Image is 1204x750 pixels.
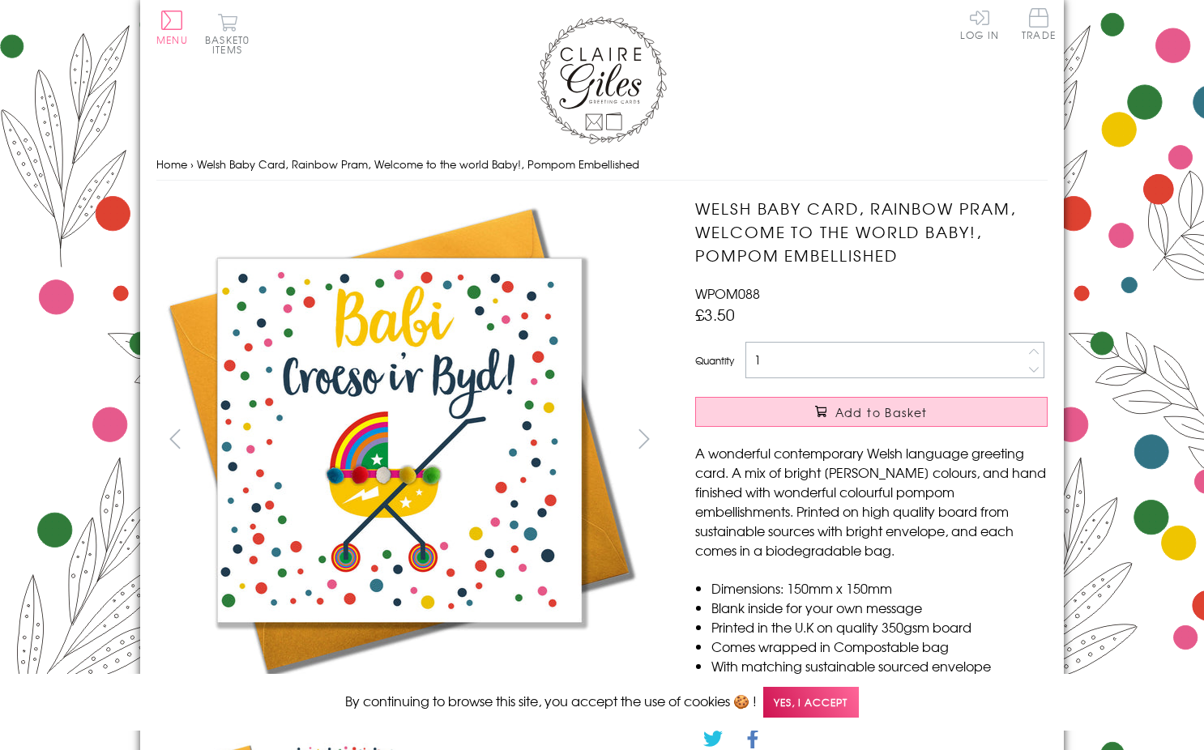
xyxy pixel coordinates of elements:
span: £3.50 [695,303,735,326]
li: Blank inside for your own message [711,598,1048,617]
button: Basket0 items [205,13,250,54]
li: With matching sustainable sourced envelope [711,656,1048,675]
button: prev [156,420,193,457]
img: Welsh Baby Card, Rainbow Pram, Welcome to the world Baby!, Pompom Embellished [156,197,643,683]
li: Printed in the U.K on quality 350gsm board [711,617,1048,637]
span: Trade [1022,8,1056,40]
span: Add to Basket [835,404,928,420]
button: Add to Basket [695,397,1048,427]
img: Claire Giles Greetings Cards [537,16,667,144]
li: Comes wrapped in Compostable bag [711,637,1048,656]
nav: breadcrumbs [156,148,1048,181]
span: Yes, I accept [763,687,859,718]
span: 0 items [212,32,250,57]
span: › [190,156,194,172]
h1: Welsh Baby Card, Rainbow Pram, Welcome to the world Baby!, Pompom Embellished [695,197,1048,266]
a: Log In [960,8,999,40]
button: next [626,420,663,457]
button: Menu [156,11,188,45]
a: Trade [1022,8,1056,43]
label: Quantity [695,353,734,368]
span: Menu [156,32,188,47]
a: Home [156,156,187,172]
span: Welsh Baby Card, Rainbow Pram, Welcome to the world Baby!, Pompom Embellished [197,156,639,172]
li: Dimensions: 150mm x 150mm [711,578,1048,598]
p: A wonderful contemporary Welsh language greeting card. A mix of bright [PERSON_NAME] colours, and... [695,443,1048,560]
span: WPOM088 [695,283,760,303]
